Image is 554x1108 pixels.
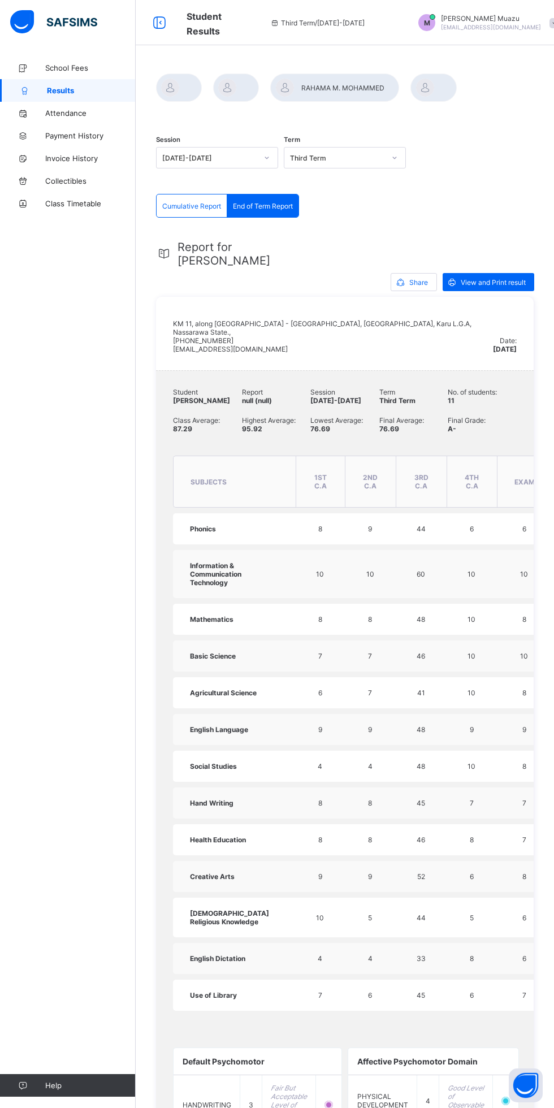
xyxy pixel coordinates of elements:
[379,388,448,396] span: Term
[242,416,311,425] span: Highest Average:
[357,1057,478,1066] span: Affective Psychomotor Domain
[417,762,425,771] span: 48
[45,199,136,208] span: Class Timetable
[470,954,474,963] span: 8
[190,725,248,734] span: English Language
[417,799,425,807] span: 45
[417,689,425,697] span: 41
[318,836,322,844] span: 8
[522,836,526,844] span: 7
[470,991,474,999] span: 6
[318,525,322,533] span: 8
[379,416,448,425] span: Final Average:
[318,725,322,734] span: 9
[173,425,192,433] span: 87.29
[45,154,136,163] span: Invoice History
[522,872,526,881] span: 8
[500,336,517,345] span: Date:
[173,319,471,353] span: KM 11, along [GEOGRAPHIC_DATA] - [GEOGRAPHIC_DATA], [GEOGRAPHIC_DATA], Karu L.G.A, Nassarawa Stat...
[368,914,372,922] span: 5
[379,425,399,433] span: 76.69
[522,914,526,922] span: 6
[284,136,300,144] span: Term
[441,14,541,23] span: [PERSON_NAME] Muazu
[190,991,237,999] span: Use of Library
[470,799,474,807] span: 7
[417,652,425,660] span: 46
[190,799,233,807] span: Hand Writing
[470,914,474,922] span: 5
[514,478,535,486] span: Exam
[470,872,474,881] span: 6
[468,570,475,578] span: 10
[173,396,230,405] span: [PERSON_NAME]
[417,525,426,533] span: 44
[522,525,526,533] span: 6
[522,954,526,963] span: 6
[190,836,246,844] span: Health Education
[318,762,322,771] span: 4
[417,954,426,963] span: 33
[417,570,425,578] span: 60
[448,388,517,396] span: No. of students:
[368,872,372,881] span: 9
[191,478,227,486] span: subjects
[414,473,429,490] span: 3rd C.A
[183,1057,265,1066] span: Default Psychomotor
[45,109,136,118] span: Attendance
[270,19,365,27] span: session/term information
[426,1097,430,1105] span: 4
[368,525,372,533] span: 9
[314,473,327,490] span: 1st C.A
[190,954,245,963] span: English Dictation
[368,652,372,660] span: 7
[318,991,322,999] span: 7
[522,689,526,697] span: 8
[45,1081,135,1090] span: Help
[522,991,526,999] span: 7
[417,872,425,881] span: 52
[45,63,136,72] span: School Fees
[417,991,425,999] span: 45
[493,345,517,353] span: [DATE]
[368,615,372,624] span: 8
[310,425,330,433] span: 76.69
[162,154,257,162] div: [DATE]-[DATE]
[242,425,262,433] span: 95.92
[368,762,373,771] span: 4
[290,154,385,162] div: Third Term
[318,872,322,881] span: 9
[368,799,372,807] span: 8
[45,176,136,185] span: Collectibles
[368,836,372,844] span: 8
[468,762,475,771] span: 10
[316,914,324,922] span: 10
[509,1068,543,1102] button: Open asap
[173,416,242,425] span: Class Average:
[368,725,372,734] span: 9
[470,525,474,533] span: 6
[522,725,526,734] span: 9
[190,872,235,881] span: Creative Arts
[190,762,237,771] span: Social Studies
[242,388,311,396] span: Report
[363,473,378,490] span: 2nd C.A
[310,388,379,396] span: Session
[409,278,428,287] span: Share
[316,570,324,578] span: 10
[190,909,269,926] span: [DEMOGRAPHIC_DATA] Religious Knowledge
[242,396,272,405] span: null (null)
[310,396,361,405] span: [DATE]-[DATE]
[468,652,475,660] span: 10
[417,725,425,734] span: 48
[156,136,180,144] span: Session
[465,473,479,490] span: 4th C.A
[520,652,528,660] span: 10
[318,615,322,624] span: 8
[47,86,136,95] span: Results
[417,836,425,844] span: 46
[45,131,136,140] span: Payment History
[187,11,222,37] span: Student Results
[190,561,241,587] span: Information & Communication Technology
[368,954,373,963] span: 4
